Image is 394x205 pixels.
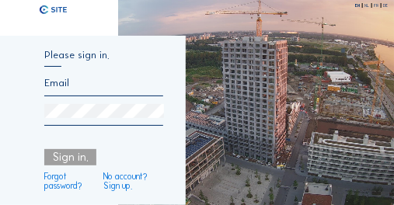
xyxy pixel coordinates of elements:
[364,4,372,8] div: NL
[374,4,382,8] div: FR
[40,5,67,15] img: C-SITE logo
[383,4,388,8] div: DE
[103,172,163,190] a: No account? Sign up.
[44,149,96,165] div: Sign in.
[355,4,363,8] div: EN
[44,50,163,67] div: Please sign in.
[44,172,94,190] a: Forgot password?
[44,77,163,89] input: Email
